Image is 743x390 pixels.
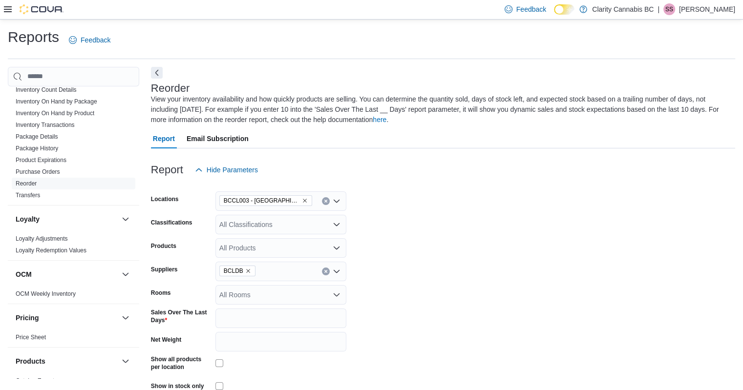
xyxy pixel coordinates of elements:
[16,180,37,187] span: Reorder
[322,267,330,275] button: Clear input
[151,289,171,297] label: Rooms
[333,221,340,228] button: Open list of options
[16,110,94,117] a: Inventory On Hand by Product
[151,67,163,79] button: Next
[8,27,59,47] h1: Reports
[16,168,60,176] span: Purchase Orders
[333,291,340,299] button: Open list of options
[151,242,176,250] label: Products
[333,267,340,275] button: Open list of options
[8,233,139,260] div: Loyalty
[65,30,114,50] a: Feedback
[224,196,300,205] span: BCCL003 - [GEOGRAPHIC_DATA]
[322,197,330,205] button: Clear input
[153,129,175,148] span: Report
[219,195,312,206] span: BCCL003 - Langford
[120,213,131,225] button: Loyalty
[16,377,54,385] span: Catalog Export
[81,35,110,45] span: Feedback
[16,109,94,117] span: Inventory On Hand by Product
[16,86,77,93] a: Inventory Count Details
[16,122,75,128] a: Inventory Transactions
[16,334,46,341] a: Price Sheet
[663,3,675,15] div: Silena Sparrow
[665,3,673,15] span: SS
[151,82,190,94] h3: Reorder
[151,195,179,203] label: Locations
[224,266,243,276] span: BCLDB
[592,3,654,15] p: Clarity Cannabis BC
[516,4,546,14] span: Feedback
[16,235,68,242] a: Loyalty Adjustments
[151,382,204,390] label: Show in stock only
[16,214,40,224] h3: Loyalty
[16,247,86,254] a: Loyalty Redemption Values
[8,331,139,347] div: Pricing
[120,268,131,280] button: OCM
[16,133,58,140] a: Package Details
[151,308,212,324] label: Sales Over The Last Days
[16,192,40,199] a: Transfers
[679,3,735,15] p: [PERSON_NAME]
[333,197,340,205] button: Open list of options
[16,157,66,164] a: Product Expirations
[20,4,64,14] img: Cova
[16,145,58,152] a: Package History
[16,313,118,323] button: Pricing
[554,4,574,15] input: Dark Mode
[16,121,75,129] span: Inventory Transactions
[302,198,308,204] button: Remove BCCL003 - Langford from selection in this group
[16,180,37,187] a: Reorder
[16,290,76,298] span: OCM Weekly Inventory
[16,168,60,175] a: Purchase Orders
[16,356,45,366] h3: Products
[8,288,139,304] div: OCM
[16,191,40,199] span: Transfers
[120,355,131,367] button: Products
[207,165,258,175] span: Hide Parameters
[8,61,139,205] div: Inventory
[16,313,39,323] h3: Pricing
[151,266,178,273] label: Suppliers
[16,98,97,105] a: Inventory On Hand by Package
[16,377,54,384] a: Catalog Export
[16,290,76,297] a: OCM Weekly Inventory
[16,156,66,164] span: Product Expirations
[16,235,68,243] span: Loyalty Adjustments
[151,336,181,344] label: Net Weight
[191,160,262,180] button: Hide Parameters
[151,164,183,176] h3: Report
[16,356,118,366] button: Products
[151,94,730,125] div: View your inventory availability and how quickly products are selling. You can determine the quan...
[120,312,131,324] button: Pricing
[16,214,118,224] button: Loyalty
[151,219,192,226] label: Classifications
[151,355,212,371] label: Show all products per location
[16,86,77,94] span: Inventory Count Details
[245,268,251,274] button: Remove BCLDB from selection in this group
[16,133,58,141] span: Package Details
[16,269,32,279] h3: OCM
[333,244,340,252] button: Open list of options
[16,269,118,279] button: OCM
[658,3,659,15] p: |
[187,129,249,148] span: Email Subscription
[219,266,255,276] span: BCLDB
[373,116,386,123] a: here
